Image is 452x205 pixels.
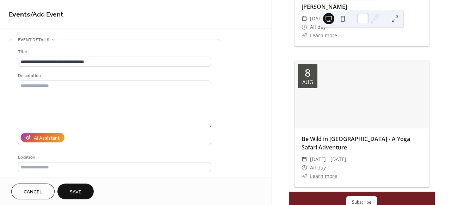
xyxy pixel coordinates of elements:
[310,23,326,31] span: All day
[310,32,337,39] a: Learn more
[57,184,94,199] button: Save
[18,154,210,161] div: Location
[18,48,210,56] div: Title
[310,155,346,164] span: [DATE] - [DATE]
[302,155,307,164] div: ​
[302,79,313,85] div: Aug
[11,184,55,199] button: Cancel
[18,72,210,79] div: Description
[310,173,337,179] a: Learn more
[302,14,307,23] div: ​
[305,68,311,78] div: 8
[302,164,307,172] div: ​
[21,133,64,142] button: AI Assistant
[302,23,307,31] div: ​
[70,188,81,196] span: Save
[9,8,30,21] a: Events
[310,164,326,172] span: All day
[34,135,60,142] div: AI Assistant
[302,31,307,40] div: ​
[24,188,42,196] span: Cancel
[302,172,307,180] div: ​
[18,36,49,44] span: Event details
[302,135,410,151] a: Be Wild in [GEOGRAPHIC_DATA] - A Yoga Safari Adventure
[30,8,63,21] span: / Add Event
[310,14,346,23] span: [DATE] - [DATE]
